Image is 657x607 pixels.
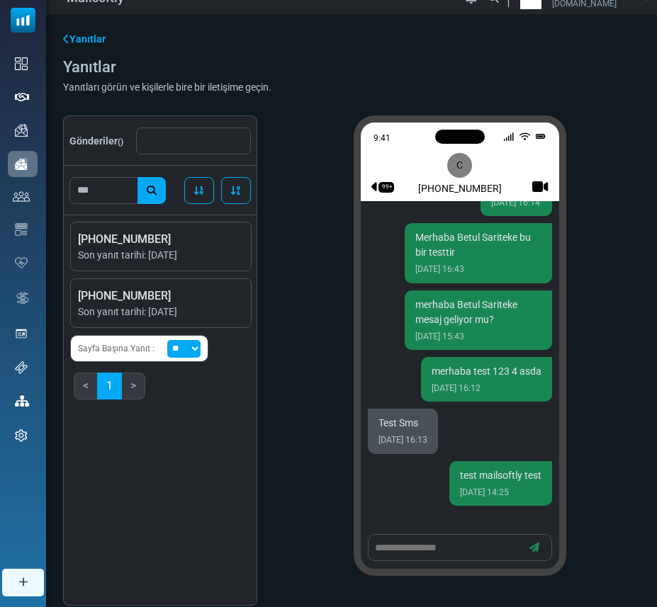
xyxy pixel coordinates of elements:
img: dashboard-icon.svg [15,57,28,70]
span: Son yanıt tarihi: [DATE] [78,305,244,319]
a: Yanıtlar [63,32,106,47]
div: Yanıtları görün ve kişilerle bire bir iletişime geçin. [63,81,271,93]
small: [DATE] 16:12 [432,382,541,395]
span: Sayfa Başına Yanıt : [78,342,155,355]
span: Son yanıt tarihi: [DATE] [78,248,244,263]
small: [DATE] 15:43 [415,330,541,343]
div: 9:41 [374,132,498,141]
img: landing_pages.svg [15,327,28,340]
small: [DATE] 16:43 [415,263,541,276]
div: merhaba Betul Sariteke mesaj geliyor mu? [405,290,552,350]
div: merhaba test 123 4 asda [421,357,552,402]
img: settings-icon.svg [15,429,28,442]
small: [DATE] 16:14 [491,196,541,209]
img: workflow.svg [15,290,30,306]
img: domain-health-icon.svg [15,257,28,268]
div: Yanıtlar [63,58,271,76]
small: [DATE] 14:25 [460,486,541,499]
div: Merhaba Betul Sariteke bu bir testtir [405,223,552,283]
img: support-icon.svg [15,361,28,374]
span: Gönderiler [69,135,123,147]
div: test mailsoftly test [449,461,552,506]
nav: Page [70,369,147,403]
span: () [118,137,123,147]
img: contacts-icon.svg [13,191,30,201]
img: campaigns-icon-active.png [15,158,28,170]
img: campaigns-icon.png [15,124,28,137]
img: mailsoftly_icon_blue_white.svg [11,8,35,33]
div: Test Sms [368,409,438,453]
small: [DATE] 16:13 [378,433,427,446]
span: [PHONE_NUMBER] [78,288,244,305]
span: [PHONE_NUMBER] [78,231,244,248]
img: email-templates-icon.svg [15,223,28,236]
a: 1 [97,373,122,399]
